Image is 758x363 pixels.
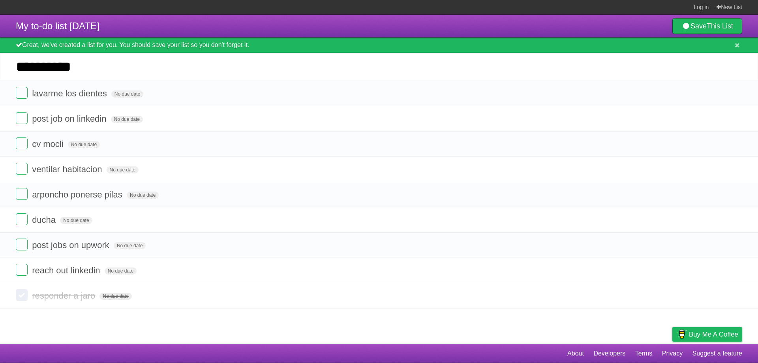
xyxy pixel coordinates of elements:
[567,346,584,361] a: About
[689,327,738,341] span: Buy me a coffee
[672,18,742,34] a: SaveThis List
[99,293,131,300] span: No due date
[32,190,124,199] span: arponcho ponerse pilas
[32,240,111,250] span: post jobs on upwork
[32,291,97,301] span: responder a jaro
[60,217,92,224] span: No due date
[662,346,683,361] a: Privacy
[111,116,143,123] span: No due date
[127,192,159,199] span: No due date
[32,139,65,149] span: cv mocli
[114,242,146,249] span: No due date
[16,163,28,175] label: Done
[105,267,137,275] span: No due date
[16,87,28,99] label: Done
[32,114,108,124] span: post job on linkedin
[676,327,687,341] img: Buy me a coffee
[16,264,28,276] label: Done
[32,88,109,98] span: lavarme los dientes
[692,346,742,361] a: Suggest a feature
[672,327,742,342] a: Buy me a coffee
[635,346,653,361] a: Terms
[16,289,28,301] label: Done
[32,215,58,225] span: ducha
[16,21,99,31] span: My to-do list [DATE]
[32,265,102,275] span: reach out linkedin
[32,164,104,174] span: ventilar habitacion
[68,141,100,148] span: No due date
[16,213,28,225] label: Done
[16,239,28,250] label: Done
[111,90,143,98] span: No due date
[707,22,733,30] b: This List
[16,188,28,200] label: Done
[107,166,139,173] span: No due date
[16,137,28,149] label: Done
[16,112,28,124] label: Done
[593,346,625,361] a: Developers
